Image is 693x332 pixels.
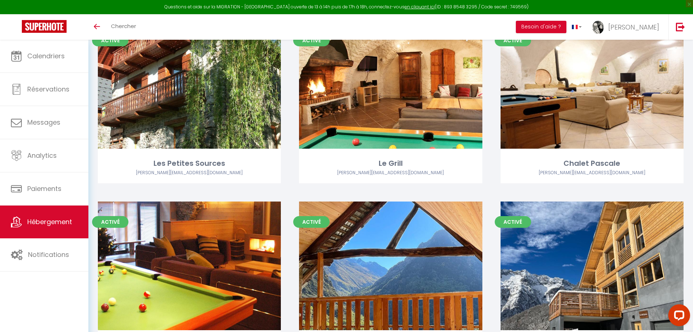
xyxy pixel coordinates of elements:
[27,151,57,160] span: Analytics
[293,216,330,228] span: Activé
[27,85,69,94] span: Réservations
[22,20,67,33] img: Super Booking
[105,14,142,40] a: Chercher
[92,216,128,228] span: Activé
[501,158,684,169] div: Chalet Pascale
[28,250,69,259] span: Notifications
[495,35,531,46] span: Activé
[27,184,61,193] span: Paiements
[516,21,566,33] button: Besoin d'aide ?
[299,158,482,169] div: Le Grill
[676,22,685,31] img: logout
[293,35,330,46] span: Activé
[405,4,435,10] a: en cliquant ici
[98,158,281,169] div: Les Petites Sources
[168,77,211,92] a: Editer
[662,301,693,332] iframe: LiveChat chat widget
[111,22,136,30] span: Chercher
[369,259,413,273] a: Editer
[501,169,684,176] div: Airbnb
[98,169,281,176] div: Airbnb
[587,14,668,40] a: ... [PERSON_NAME]
[27,217,72,226] span: Hébergement
[299,169,482,176] div: Airbnb
[570,77,614,92] a: Editer
[570,259,614,273] a: Editer
[608,23,659,32] span: [PERSON_NAME]
[27,118,60,127] span: Messages
[369,77,413,92] a: Editer
[92,35,128,46] span: Activé
[168,259,211,273] a: Editer
[27,51,65,60] span: Calendriers
[495,216,531,228] span: Activé
[593,21,604,34] img: ...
